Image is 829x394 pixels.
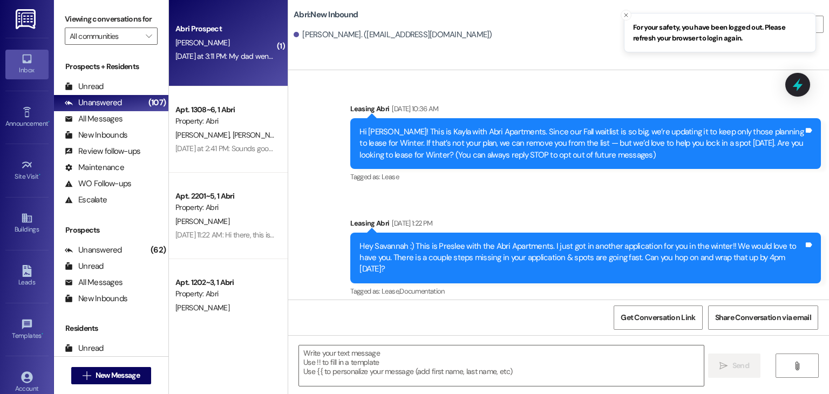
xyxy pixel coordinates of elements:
span: • [39,171,40,179]
div: WO Follow-ups [65,178,131,189]
div: Unanswered [65,244,122,256]
div: Apt. 1202~3, 1 Abri [175,277,275,288]
div: Tagged as: [350,169,821,185]
span: Documentation [399,287,445,296]
div: Prospects + Residents [54,61,168,72]
div: [DATE] at 2:41 PM: Sounds good 👍 [175,144,284,153]
i:  [719,362,728,370]
button: Send [708,354,760,378]
div: [PERSON_NAME]. ([EMAIL_ADDRESS][DOMAIN_NAME]) [294,29,492,40]
img: ResiDesk Logo [16,9,38,29]
div: Unread [65,261,104,272]
label: Viewing conversations for [65,11,158,28]
div: Leasing Abri [350,218,821,233]
span: New Message [96,370,140,381]
button: Get Conversation Link [614,305,702,330]
a: Inbox [5,50,49,79]
div: New Inbounds [65,293,127,304]
span: [PERSON_NAME] [175,303,229,313]
div: Hi [PERSON_NAME]! This is Kayla with Abri Apartments. Since our Fall waitlist is so big, we’re up... [359,126,804,161]
div: Prospects [54,225,168,236]
span: [PERSON_NAME] [175,130,233,140]
span: Get Conversation Link [621,312,695,323]
button: Share Conversation via email [708,305,818,330]
span: Lease [382,172,399,181]
div: Residents [54,323,168,334]
span: Send [732,360,749,371]
span: [PERSON_NAME] [175,38,229,47]
div: (62) [148,242,168,259]
div: [DATE] at 3:11 PM: My dad went on it and he said every space that it says to sign is "student sig... [175,51,490,61]
div: All Messages [65,113,123,125]
span: • [48,118,50,126]
div: Apt. 1308~6, 1 Abri [175,104,275,116]
div: [DATE] 1:22 PM [389,218,432,229]
a: Leads [5,262,49,291]
div: [DATE] 10:36 AM [389,103,438,114]
span: Lease , [382,287,399,296]
span: Share Conversation via email [715,312,811,323]
i:  [146,32,152,40]
a: Templates • [5,315,49,344]
div: Property: Abri [175,288,275,300]
span: For your safety, you have been logged out. Please refresh your browser to login again. [633,22,807,43]
div: Review follow-ups [65,146,140,157]
div: All Messages [65,277,123,288]
a: Buildings [5,209,49,238]
div: Apt. 2201~5, 1 Abri [175,191,275,202]
button: Close toast [621,10,631,21]
span: [PERSON_NAME] [233,130,290,140]
span: • [42,330,43,338]
div: Property: Abri [175,202,275,213]
button: New Message [71,367,151,384]
i:  [793,362,801,370]
span: [PERSON_NAME] [175,216,229,226]
div: Tagged as: [350,283,821,299]
div: [DATE] 11:22 AM: Hi there, this is [PERSON_NAME], I was set to check in early [DATE] and no one i... [175,230,762,240]
div: Hey Savannah :) This is Preslee with the Abri Apartments. I just got in another application for y... [359,241,804,275]
input: All communities [70,28,140,45]
div: New Inbounds [65,130,127,141]
div: Unread [65,343,104,354]
div: Leasing Abri [350,103,821,118]
i:  [83,371,91,380]
div: Property: Abri [175,116,275,127]
a: Site Visit • [5,156,49,185]
b: Abri: New Inbound [294,9,358,21]
div: Unread [65,81,104,92]
div: Escalate [65,194,107,206]
div: Abri Prospect [175,23,275,35]
div: (107) [146,94,168,111]
div: Unanswered [65,97,122,108]
div: [DATE] 12:46 PM: Oh my word I'm sorry I didn't even realize that [175,316,369,326]
div: Maintenance [65,162,124,173]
